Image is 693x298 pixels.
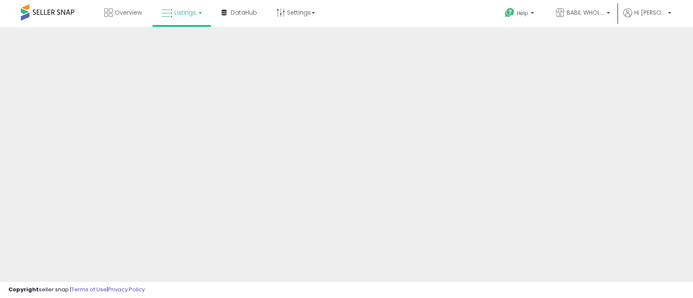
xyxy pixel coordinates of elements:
[623,8,671,27] a: Hi [PERSON_NAME]
[108,285,145,293] a: Privacy Policy
[8,285,39,293] strong: Copyright
[498,1,542,27] a: Help
[8,286,145,294] div: seller snap | |
[174,8,196,17] span: Listings
[115,8,142,17] span: Overview
[517,10,528,17] span: Help
[634,8,665,17] span: Hi [PERSON_NAME]
[71,285,107,293] a: Terms of Use
[231,8,257,17] span: DataHub
[567,8,604,17] span: BABIL WHOLESALE
[504,8,515,18] i: Get Help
